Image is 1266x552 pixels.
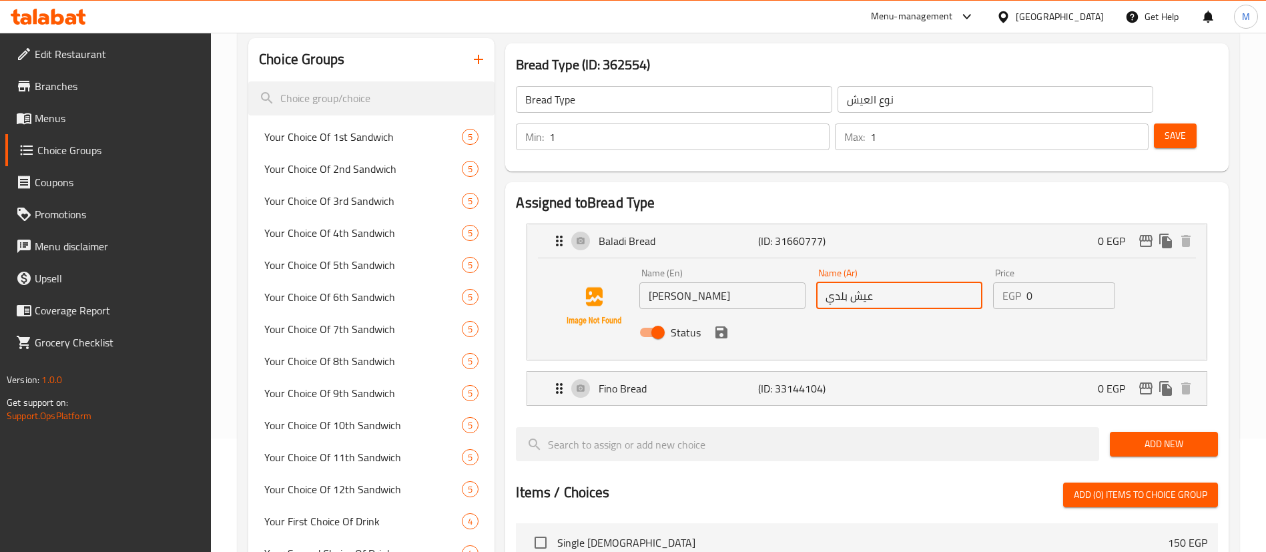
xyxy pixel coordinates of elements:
div: Your Choice Of 10th Sandwich5 [248,409,495,441]
span: Your Choice Of 11th Sandwich [264,449,462,465]
input: search [516,427,1099,461]
span: M [1242,9,1250,24]
span: Status [671,324,701,340]
div: Your Choice Of 1st Sandwich5 [248,121,495,153]
span: 5 [462,323,478,336]
a: Support.OpsPlatform [7,407,91,425]
span: 5 [462,163,478,176]
button: edit [1136,231,1156,251]
span: Promotions [35,206,201,222]
span: Your Choice Of 8th Sandwich [264,353,462,369]
span: Your Choice Of 5th Sandwich [264,257,462,273]
div: Choices [462,513,479,529]
span: Your Choice Of 6th Sandwich [264,289,462,305]
span: Single [DEMOGRAPHIC_DATA] [557,535,1168,551]
img: Baladi Bread [551,264,637,349]
h2: Items / Choices [516,483,609,503]
div: Your Choice Of 7th Sandwich5 [248,313,495,345]
p: 0 EGP [1098,380,1136,396]
span: Your Choice Of 2nd Sandwich [264,161,462,177]
span: 5 [462,355,478,368]
span: Your Choice Of 10th Sandwich [264,417,462,433]
div: Choices [462,417,479,433]
span: Add (0) items to choice group [1074,487,1207,503]
div: Choices [462,353,479,369]
span: 5 [462,387,478,400]
span: Choice Groups [37,142,201,158]
div: Choices [462,257,479,273]
div: Your Choice Of 5th Sandwich5 [248,249,495,281]
a: Upsell [5,262,212,294]
input: Enter name En [639,282,806,309]
a: Branches [5,70,212,102]
div: Choices [462,129,479,145]
span: Your Choice Of 9th Sandwich [264,385,462,401]
h2: Choice Groups [259,49,344,69]
p: EGP [1002,288,1021,304]
div: Your Choice Of 6th Sandwich5 [248,281,495,313]
span: Coupons [35,174,201,190]
button: save [711,322,731,342]
span: Coverage Report [35,302,201,318]
div: [GEOGRAPHIC_DATA] [1016,9,1104,24]
div: Your Choice Of 9th Sandwich5 [248,377,495,409]
span: Save [1165,127,1186,144]
a: Coverage Report [5,294,212,326]
span: Add New [1121,436,1207,453]
div: Your Choice Of 8th Sandwich5 [248,345,495,377]
div: Your Choice Of 4th Sandwich5 [248,217,495,249]
p: Max: [844,129,865,145]
a: Menu disclaimer [5,230,212,262]
span: Edit Restaurant [35,46,201,62]
p: 150 EGP [1168,535,1207,551]
span: Your Choice Of 1st Sandwich [264,129,462,145]
div: Menu-management [871,9,953,25]
button: duplicate [1156,378,1176,398]
div: Choices [462,449,479,465]
span: Version: [7,371,39,388]
span: Your Choice Of 4th Sandwich [264,225,462,241]
button: edit [1136,378,1156,398]
div: Choices [462,193,479,209]
div: Choices [462,481,479,497]
span: 5 [462,419,478,432]
div: Your Choice Of 11th Sandwich5 [248,441,495,473]
span: 5 [462,227,478,240]
span: 5 [462,451,478,464]
div: Your Choice Of 3rd Sandwich5 [248,185,495,217]
span: 5 [462,483,478,496]
span: Your Choice Of 3rd Sandwich [264,193,462,209]
div: Your Choice Of 12th Sandwich5 [248,473,495,505]
input: search [248,81,495,115]
div: Choices [462,289,479,305]
li: Expand [516,366,1218,411]
p: Fino Bread [599,380,757,396]
span: Upsell [35,270,201,286]
h2: Assigned to Bread Type [516,193,1218,213]
input: Please enter price [1026,282,1115,309]
div: Your Choice Of 2nd Sandwich5 [248,153,495,185]
button: Save [1154,123,1197,148]
p: (ID: 31660777) [758,233,864,249]
div: Expand [527,372,1207,405]
span: Your First Choice Of Drink [264,513,462,529]
a: Promotions [5,198,212,230]
div: Choices [462,161,479,177]
span: 5 [462,259,478,272]
span: Menus [35,110,201,126]
span: Menu disclaimer [35,238,201,254]
p: Baladi Bread [599,233,757,249]
a: Choice Groups [5,134,212,166]
span: Your Choice Of 12th Sandwich [264,481,462,497]
h3: Bread Type (ID: 362554) [516,54,1218,75]
div: Choices [462,385,479,401]
a: Menus [5,102,212,134]
a: Grocery Checklist [5,326,212,358]
div: Choices [462,225,479,241]
p: 0 EGP [1098,233,1136,249]
button: delete [1176,231,1196,251]
p: Min: [525,129,544,145]
li: ExpandBaladi BreadName (En)Name (Ar)PriceEGPStatussave [516,218,1218,366]
div: Choices [462,321,479,337]
button: Add (0) items to choice group [1063,483,1218,507]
